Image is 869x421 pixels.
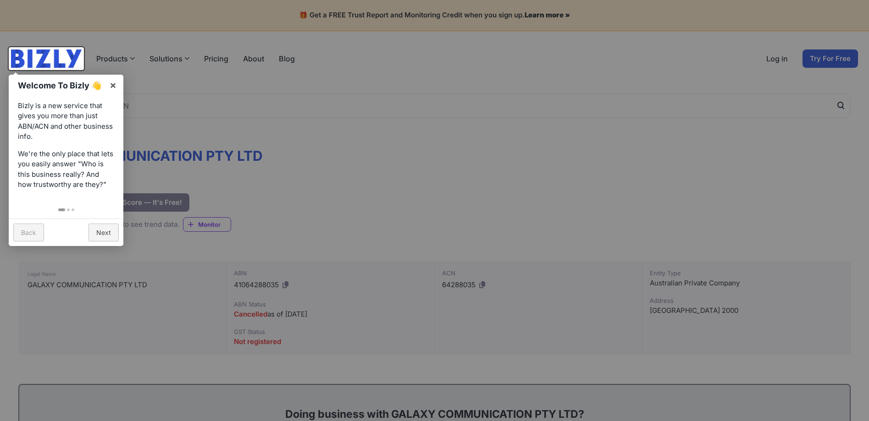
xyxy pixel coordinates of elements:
[13,224,44,241] a: Back
[18,79,105,92] h1: Welcome To Bizly 👋
[18,149,114,190] p: We're the only place that lets you easily answer "Who is this business really? And how trustworth...
[18,101,114,142] p: Bizly is a new service that gives you more than just ABN/ACN and other business info.
[103,75,123,95] a: ×
[89,224,119,241] a: Next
